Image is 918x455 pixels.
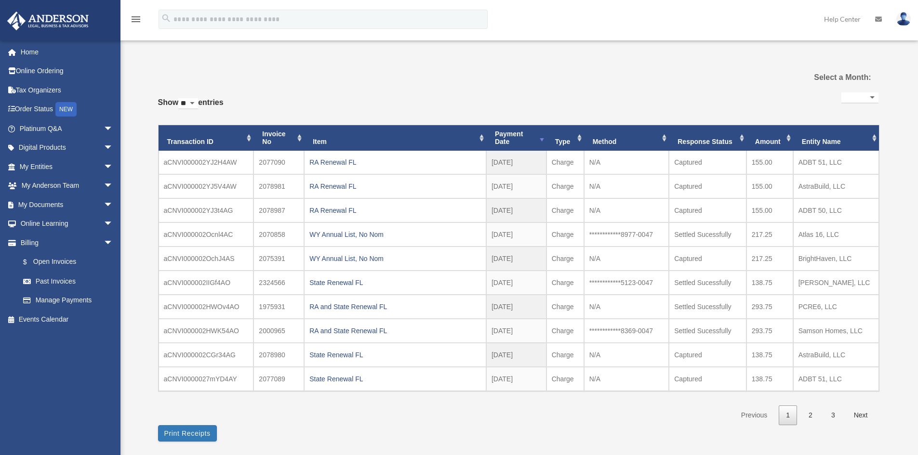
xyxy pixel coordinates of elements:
[546,247,584,271] td: Charge
[793,343,879,367] td: AstraBuild, LLC
[253,174,304,198] td: 2078981
[309,228,481,241] div: WY Annual List, No Nom
[584,295,669,319] td: N/A
[7,310,128,329] a: Events Calendar
[793,271,879,295] td: [PERSON_NAME], LLC
[669,125,746,151] th: Response Status: activate to sort column ascending
[746,343,793,367] td: 138.75
[669,222,746,247] td: Settled Sucessfully
[159,271,254,295] td: aCNVI000002IIGf4AO
[159,174,254,198] td: aCNVI000002YJ5V4AW
[669,319,746,343] td: Settled Sucessfully
[669,295,746,319] td: Settled Sucessfully
[7,80,128,100] a: Tax Organizers
[253,222,304,247] td: 2070858
[159,319,254,343] td: aCNVI000002HWK54AO
[546,295,584,319] td: Charge
[104,214,123,234] span: arrow_drop_down
[159,198,254,222] td: aCNVI000002YJ3t4AG
[253,198,304,222] td: 2078987
[161,13,172,24] i: search
[546,222,584,247] td: Charge
[486,271,546,295] td: [DATE]
[746,198,793,222] td: 155.00
[7,42,128,62] a: Home
[104,119,123,139] span: arrow_drop_down
[793,222,879,247] td: Atlas 16, LLC
[486,151,546,174] td: [DATE]
[546,367,584,391] td: Charge
[13,291,128,310] a: Manage Payments
[793,295,879,319] td: PCRE6, LLC
[669,343,746,367] td: Captured
[253,367,304,391] td: 2077089
[178,98,198,109] select: Showentries
[793,125,879,151] th: Entity Name: activate to sort column ascending
[309,276,481,289] div: State Renewal FL
[7,138,128,157] a: Digital Productsarrow_drop_down
[669,247,746,271] td: Captured
[486,343,546,367] td: [DATE]
[159,367,254,391] td: aCNVI0000027mYD4AY
[159,151,254,174] td: aCNVI000002YJ2H4AW
[746,174,793,198] td: 155.00
[7,100,128,119] a: Order StatusNEW
[584,367,669,391] td: N/A
[746,295,793,319] td: 293.75
[7,62,128,81] a: Online Ordering
[546,343,584,367] td: Charge
[746,247,793,271] td: 217.25
[7,119,128,138] a: Platinum Q&Aarrow_drop_down
[158,425,217,442] button: Print Receipts
[486,198,546,222] td: [DATE]
[7,214,128,234] a: Online Learningarrow_drop_down
[309,180,481,193] div: RA Renewal FL
[130,13,142,25] i: menu
[486,319,546,343] td: [DATE]
[104,233,123,253] span: arrow_drop_down
[309,300,481,313] div: RA and State Renewal FL
[253,151,304,174] td: 2077090
[734,405,774,425] a: Previous
[13,252,128,272] a: $Open Invoices
[253,247,304,271] td: 2075391
[896,12,911,26] img: User Pic
[486,174,546,198] td: [DATE]
[304,125,486,151] th: Item: activate to sort column ascending
[746,319,793,343] td: 293.75
[309,156,481,169] div: RA Renewal FL
[669,367,746,391] td: Captured
[546,151,584,174] td: Charge
[546,174,584,198] td: Charge
[746,271,793,295] td: 138.75
[793,319,879,343] td: Samson Homes, LLC
[793,367,879,391] td: ADBT 51, LLC
[309,324,481,338] div: RA and State Renewal FL
[669,174,746,198] td: Captured
[746,367,793,391] td: 138.75
[7,233,128,252] a: Billingarrow_drop_down
[130,17,142,25] a: menu
[309,204,481,217] div: RA Renewal FL
[253,125,304,151] th: Invoice No: activate to sort column ascending
[793,151,879,174] td: ADBT 51, LLC
[486,367,546,391] td: [DATE]
[746,151,793,174] td: 155.00
[801,405,820,425] a: 2
[779,405,797,425] a: 1
[746,222,793,247] td: 217.25
[486,247,546,271] td: [DATE]
[253,343,304,367] td: 2078980
[546,198,584,222] td: Charge
[793,247,879,271] td: BrightHaven, LLC
[546,271,584,295] td: Charge
[546,319,584,343] td: Charge
[159,295,254,319] td: aCNVI000002HWOv4AO
[669,198,746,222] td: Captured
[584,151,669,174] td: N/A
[584,125,669,151] th: Method: activate to sort column ascending
[13,272,123,291] a: Past Invoices
[104,157,123,177] span: arrow_drop_down
[309,372,481,386] div: State Renewal FL
[159,222,254,247] td: aCNVI000002Ocnl4AC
